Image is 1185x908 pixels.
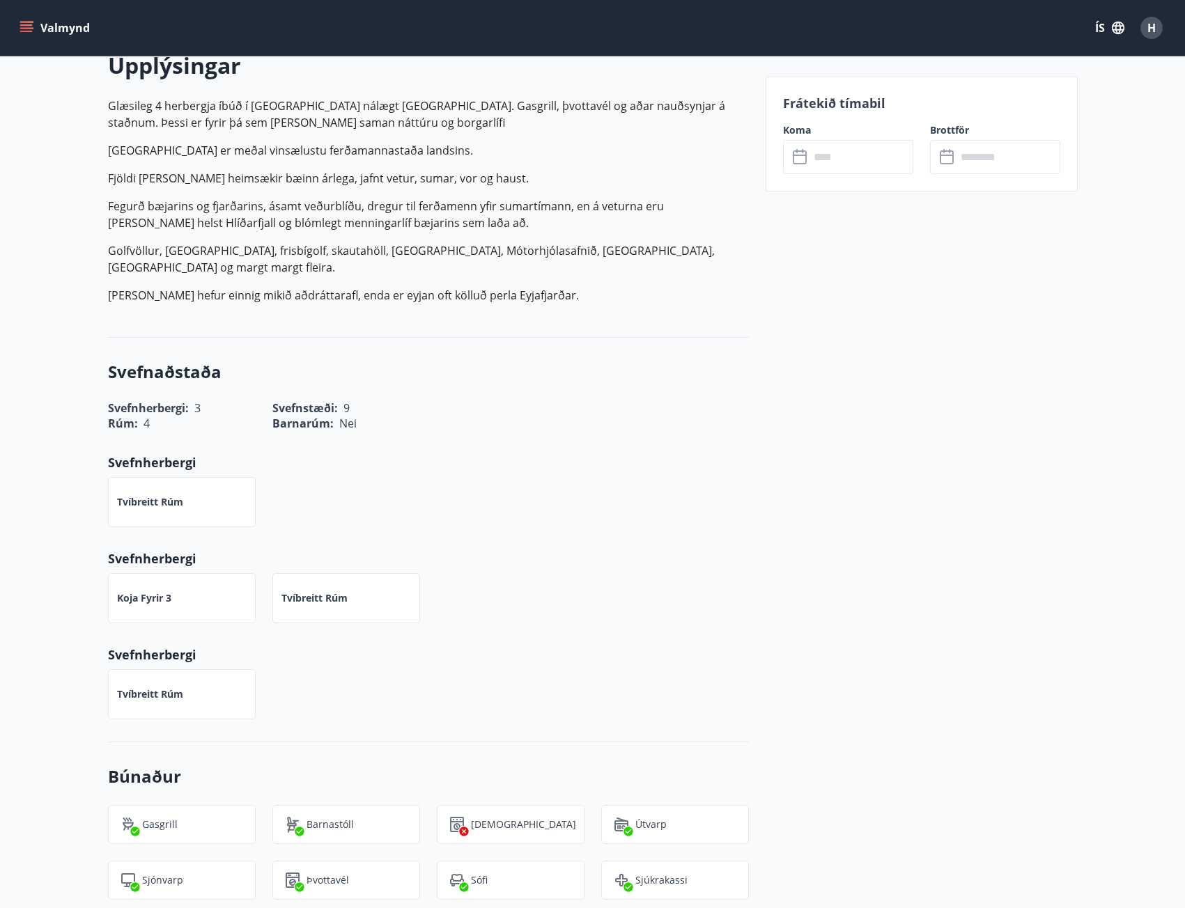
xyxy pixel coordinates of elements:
[307,817,354,831] p: Barnastóll
[307,873,349,887] p: Þvottavél
[108,242,749,276] p: Golfvöllur, [GEOGRAPHIC_DATA], frisbígolf, skautahöll, [GEOGRAPHIC_DATA], Mótorhjólasafnið, [GEOG...
[108,453,749,471] p: Svefnherbergi
[635,817,667,831] p: Útvarp
[108,765,749,788] h3: Búnaður
[108,416,138,431] span: Rúm :
[281,591,348,605] p: Tvíbreitt rúm
[144,416,150,431] span: 4
[783,94,1060,112] p: Frátekið tímabil
[471,873,488,887] p: Sófi
[142,817,178,831] p: Gasgrill
[613,872,630,889] img: NBJ2XHQorT73l9qKF8jKUL2yrxBdPsbwCKRxvuNn.svg
[117,591,171,605] p: Koja fyrir 3
[449,816,465,833] img: hddCLTAnxqFUMr1fxmbGG8zWilo2syolR0f9UjPn.svg
[108,360,749,384] h3: Svefnaðstaða
[108,549,749,567] p: Svefnherbergi
[120,816,137,833] img: ZXjrS3QKesehq6nQAPjaRuRTI364z8ohTALB4wBr.svg
[284,816,301,833] img: ro1VYixuww4Qdd7lsw8J65QhOwJZ1j2DOUyXo3Mt.svg
[1135,11,1168,45] button: H
[284,872,301,889] img: Dl16BY4EX9PAW649lg1C3oBuIaAsR6QVDQBO2cTm.svg
[449,872,465,889] img: pUbwa0Tr9PZZ78BdsD4inrLmwWm7eGTtsX9mJKRZ.svg
[17,15,95,40] button: menu
[142,873,183,887] p: Sjónvarp
[339,416,357,431] span: Nei
[108,198,749,231] p: Fegurð bæjarins og fjarðarins, ásamt veðurblíðu, dregur til ferðamenn yfir sumartímann, en á vetu...
[272,416,334,431] span: Barnarúm :
[108,97,749,131] p: Glæsileg 4 herbergja íbúð í [GEOGRAPHIC_DATA] nálægt [GEOGRAPHIC_DATA]. Gasgrill, þvottavél og að...
[1087,15,1132,40] button: ÍS
[635,873,688,887] p: Sjúkrakassi
[108,170,749,187] p: Fjöldi [PERSON_NAME] heimsækir bæinn árlega, jafnt vetur, sumar, vor og haust.
[613,816,630,833] img: HjsXMP79zaSHlY54vW4Et0sdqheuFiP1RYfGwuXf.svg
[108,645,749,664] p: Svefnherbergi
[471,817,576,831] p: [DEMOGRAPHIC_DATA]
[108,142,749,159] p: [GEOGRAPHIC_DATA] er meðal vinsælustu ferðamannastaða landsins.
[930,123,1060,137] label: Brottför
[117,495,183,509] p: Tvíbreitt rúm
[108,287,749,304] p: [PERSON_NAME] hefur einnig mikið aðdráttarafl, enda er eyjan oft kölluð perla Eyjafjarðar.
[108,50,749,81] h2: Upplýsingar
[1147,20,1156,36] span: H
[783,123,913,137] label: Koma
[117,687,183,701] p: Tvíbreitt rúm
[120,872,137,889] img: mAminyBEY3mRTAfayxHTq5gfGd6GwGu9CEpuJRvg.svg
